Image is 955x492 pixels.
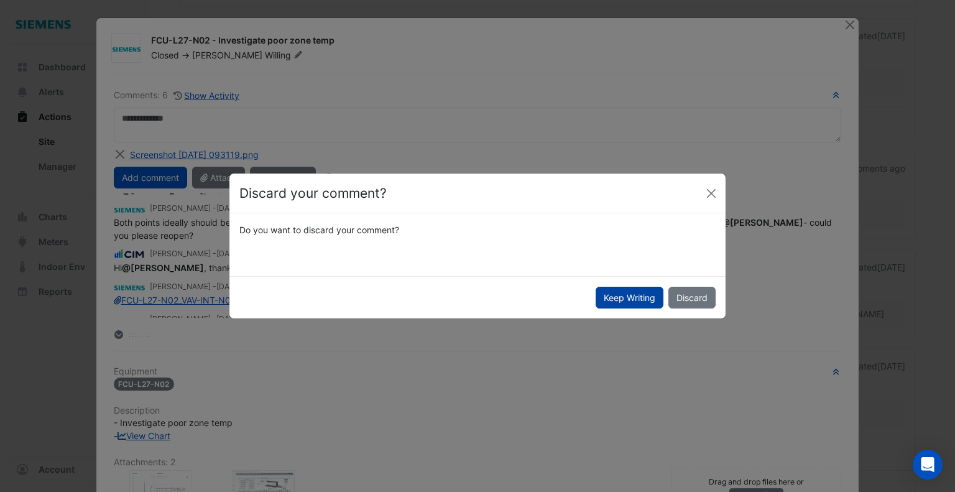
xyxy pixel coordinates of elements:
[702,184,721,203] button: Close
[232,223,723,236] div: Do you want to discard your comment?
[596,287,663,309] button: Keep Writing
[913,450,943,480] div: Open Intercom Messenger
[668,287,716,309] button: Discard
[239,183,387,203] h4: Discard your comment?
